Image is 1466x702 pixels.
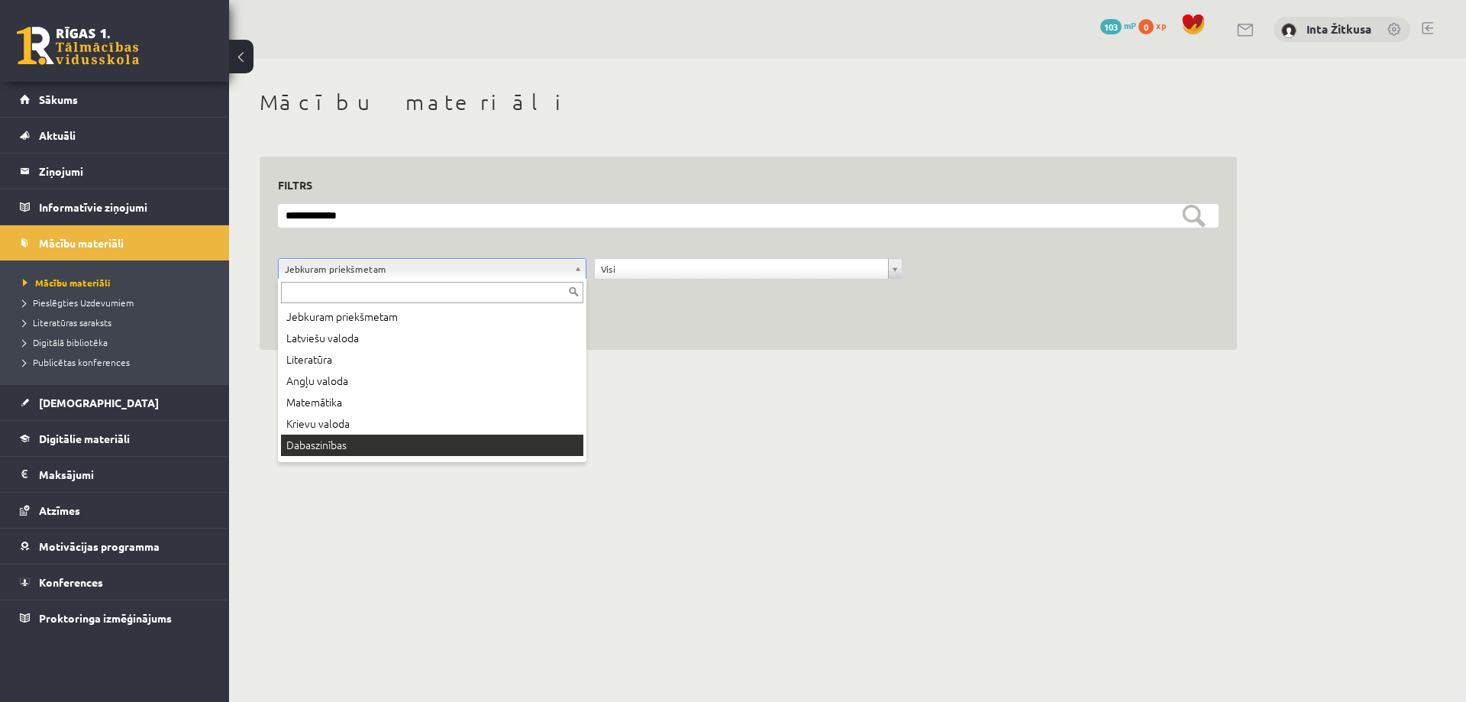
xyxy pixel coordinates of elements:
div: Krievu valoda [281,413,583,435]
div: Angļu valoda [281,370,583,392]
div: Matemātika [281,392,583,413]
div: Jebkuram priekšmetam [281,306,583,328]
div: Literatūra [281,349,583,370]
div: Dabaszinības [281,435,583,456]
div: Datorika [281,456,583,477]
div: Latviešu valoda [281,328,583,349]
